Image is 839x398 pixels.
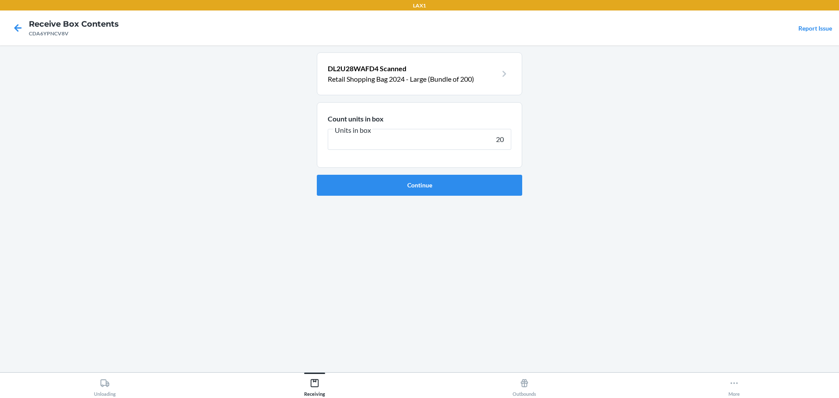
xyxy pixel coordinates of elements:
[333,126,372,135] span: Units in box
[29,18,119,30] h4: Receive Box Contents
[798,24,832,32] a: Report Issue
[328,63,511,84] a: DL2U28WAFD4 ScannedRetail Shopping Bag 2024 - Large (Bundle of 200)
[513,375,536,397] div: Outbounds
[413,2,426,10] p: LAX1
[328,64,406,73] span: DL2U28WAFD4 Scanned
[419,373,629,397] button: Outbounds
[94,375,116,397] div: Unloading
[317,175,522,196] button: Continue
[728,375,740,397] div: More
[29,30,119,38] div: CDA6YPNCV8V
[210,373,419,397] button: Receiving
[328,129,511,150] input: Units in box
[328,114,384,123] span: Count units in box
[629,373,839,397] button: More
[304,375,325,397] div: Receiving
[328,74,497,84] p: Retail Shopping Bag 2024 - Large (Bundle of 200)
